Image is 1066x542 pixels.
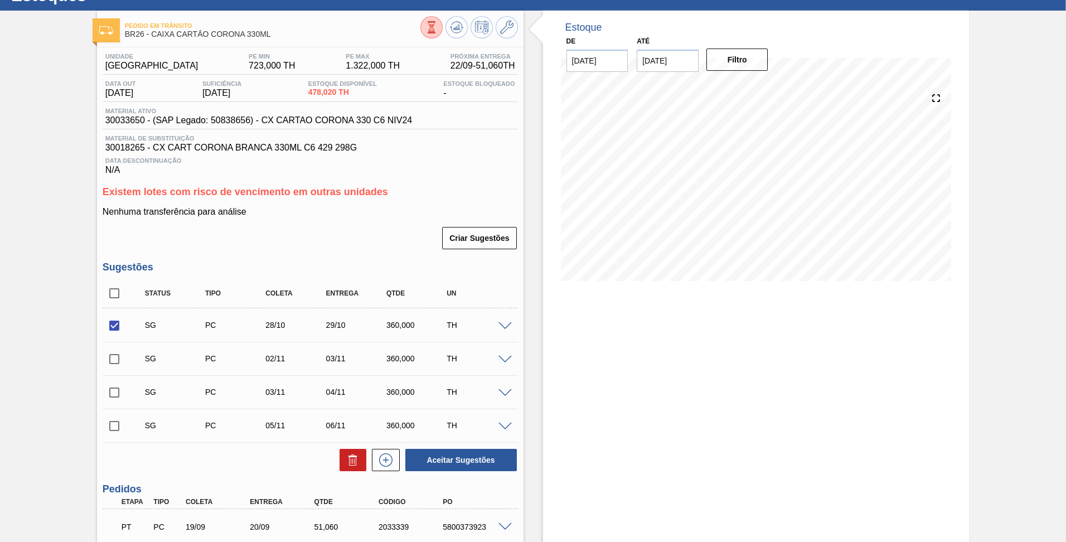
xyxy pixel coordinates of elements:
div: Entrega [323,289,391,297]
span: Data Descontinuação [105,157,515,164]
p: Nenhuma transferência para análise [103,207,518,217]
div: 03/11/2025 [263,388,330,396]
p: PT [122,522,149,531]
div: 2033339 [376,522,448,531]
div: Coleta [263,289,330,297]
div: Pedido de Compra [202,354,270,363]
div: Coleta [183,498,255,506]
span: [DATE] [105,88,136,98]
div: 5800373923 [440,522,512,531]
span: Estoque Bloqueado [443,80,515,87]
span: Suficiência [202,80,241,87]
div: 28/10/2025 [263,321,330,330]
div: Código [376,498,448,506]
label: Até [637,37,650,45]
button: Visão Geral dos Estoques [420,16,443,38]
div: TH [444,321,511,330]
div: 360,000 [384,354,451,363]
button: Programar Estoque [471,16,493,38]
span: [DATE] [202,88,241,98]
div: Aceitar Sugestões [400,448,518,472]
div: Sugestão Criada [142,388,210,396]
div: TH [444,421,511,430]
span: Data out [105,80,136,87]
div: 360,000 [384,321,451,330]
div: - [440,80,517,98]
span: 1.322,000 TH [346,61,400,71]
div: Pedido de Compra [202,421,270,430]
span: BR26 - CAIXA CARTÃO CORONA 330ML [125,30,420,38]
div: Estoque [565,22,602,33]
span: Estoque Disponível [308,80,377,87]
div: Sugestão Criada [142,354,210,363]
div: Tipo [151,498,184,506]
div: 19/09/2025 [183,522,255,531]
div: Sugestão Criada [142,421,210,430]
div: Sugestão Criada [142,321,210,330]
span: PE MAX [346,53,400,60]
span: 30018265 - CX CART CORONA BRANCA 330ML C6 429 298G [105,143,515,153]
span: 22/09 - 51,060 TH [450,61,515,71]
div: 03/11/2025 [323,354,391,363]
div: Qtde [312,498,384,506]
div: 360,000 [384,388,451,396]
button: Criar Sugestões [442,227,516,249]
span: Material ativo [105,108,413,114]
div: N/A [103,153,518,175]
div: Criar Sugestões [443,226,517,250]
span: Pedido em Trânsito [125,22,420,29]
div: Qtde [384,289,451,297]
div: Entrega [247,498,319,506]
div: TH [444,354,511,363]
span: 723,000 TH [249,61,295,71]
span: Material de Substituição [105,135,515,142]
span: PE MIN [249,53,295,60]
label: De [566,37,576,45]
div: Pedido em Trânsito [119,515,152,539]
div: TH [444,388,511,396]
div: Pedido de Compra [202,388,270,396]
div: PO [440,498,512,506]
div: Pedido de Compra [151,522,184,531]
span: 478,020 TH [308,88,377,96]
span: Próxima Entrega [450,53,515,60]
div: 20/09/2025 [247,522,319,531]
div: 29/10/2025 [323,321,391,330]
span: [GEOGRAPHIC_DATA] [105,61,198,71]
input: dd/mm/yyyy [566,50,628,72]
button: Aceitar Sugestões [405,449,517,471]
div: 04/11/2025 [323,388,391,396]
input: dd/mm/yyyy [637,50,699,72]
button: Ir ao Master Data / Geral [496,16,518,38]
div: Tipo [202,289,270,297]
button: Atualizar Gráfico [445,16,468,38]
div: 51,060 [312,522,384,531]
div: Excluir Sugestões [334,449,366,471]
div: 05/11/2025 [263,421,330,430]
span: Unidade [105,53,198,60]
div: Etapa [119,498,152,506]
div: Pedido de Compra [202,321,270,330]
div: 02/11/2025 [263,354,330,363]
div: UN [444,289,511,297]
div: Status [142,289,210,297]
div: Nova sugestão [366,449,400,471]
h3: Pedidos [103,483,518,495]
h3: Sugestões [103,262,518,273]
img: Ícone [99,26,113,35]
span: 30033650 - (SAP Legado: 50838656) - CX CARTAO CORONA 330 C6 NIV24 [105,115,413,125]
div: 360,000 [384,421,451,430]
button: Filtro [706,49,768,71]
span: Existem lotes com risco de vencimento em outras unidades [103,186,388,197]
div: 06/11/2025 [323,421,391,430]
